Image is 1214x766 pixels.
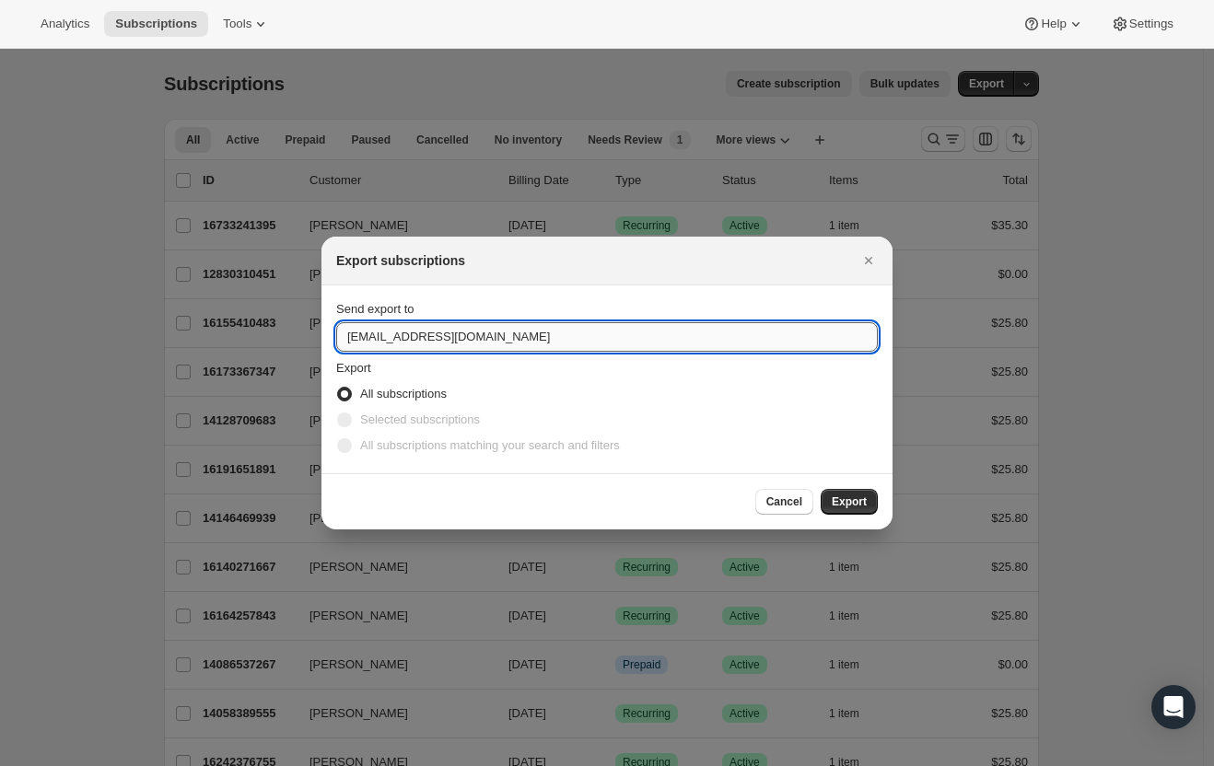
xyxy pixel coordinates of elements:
[856,248,881,273] button: Close
[336,251,465,270] h2: Export subscriptions
[212,11,281,37] button: Tools
[1100,11,1185,37] button: Settings
[1011,11,1095,37] button: Help
[115,17,197,31] span: Subscriptions
[360,438,620,452] span: All subscriptions matching your search and filters
[360,412,480,426] span: Selected subscriptions
[41,17,89,31] span: Analytics
[29,11,100,37] button: Analytics
[223,17,251,31] span: Tools
[766,494,802,509] span: Cancel
[336,302,414,316] span: Send export to
[1129,17,1173,31] span: Settings
[360,387,447,400] span: All subscriptions
[755,489,813,515] button: Cancel
[1151,685,1196,729] div: Open Intercom Messenger
[821,489,878,515] button: Export
[1041,17,1066,31] span: Help
[336,361,371,375] span: Export
[832,494,867,509] span: Export
[104,11,208,37] button: Subscriptions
